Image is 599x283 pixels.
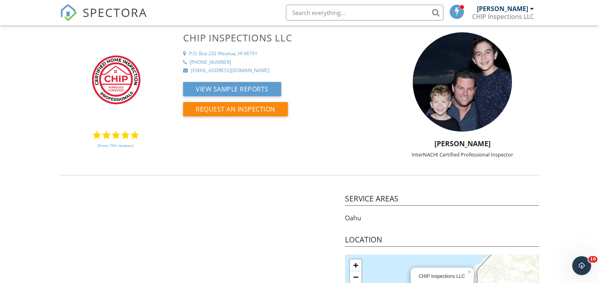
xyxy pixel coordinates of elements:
a: P.O. Box 232 Waialua, HI 96791 [183,50,376,57]
a: [PHONE_NUMBER] [183,59,376,66]
h4: Service Areas [345,194,539,206]
div: [PERSON_NAME] [477,5,528,13]
div: InterNACHI Certified Professional Inspector [381,151,544,158]
h3: CHIP Inspections LLC [183,32,376,43]
p: Oahu [345,214,539,222]
div: [PHONE_NUMBER] [190,59,231,66]
h5: [PERSON_NAME] [381,140,544,147]
a: [EMAIL_ADDRESS][DOMAIN_NAME] [183,67,376,74]
div: [EMAIL_ADDRESS][DOMAIN_NAME] [191,67,269,74]
a: (From 794 reviews) [98,139,134,152]
a: View Sample Reports [183,87,281,96]
a: Zoom out [350,271,362,283]
img: The Best Home Inspection Software - Spectora [60,4,77,21]
div: CHIP Inspections LLC [419,273,466,280]
div: Waialua, HI 96791 [218,50,258,57]
button: View Sample Reports [183,82,281,96]
div: CHIP Inspections LLC [472,13,534,20]
img: ChipLogoClear-01.png [82,32,149,127]
h4: Location [345,235,539,247]
span: 10 [588,256,597,263]
a: Zoom in [350,259,362,271]
img: img_a90fd01cb0101.jpeg [413,32,512,132]
input: Search everything... [286,5,443,20]
iframe: Intercom live chat [572,256,591,275]
a: SPECTORA [60,11,147,27]
span: SPECTORA [83,4,147,20]
a: × [467,268,474,273]
div: P.O. Box 232 [189,50,217,57]
button: Request An Inspection [183,102,288,116]
a: Request An Inspection [183,107,288,116]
